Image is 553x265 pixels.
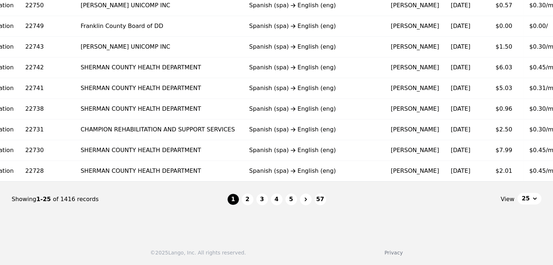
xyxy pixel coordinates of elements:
[385,119,445,140] td: [PERSON_NAME]
[20,37,75,57] td: 22743
[75,78,244,99] td: SHERMAN COUNTY HEALTH DEPARTMENT
[249,42,379,51] div: Spanish (spa) English (eng)
[20,78,75,99] td: 22741
[517,193,541,204] button: 25
[384,250,403,256] a: Privacy
[285,193,297,205] button: 5
[451,85,470,91] time: [DATE]
[522,194,530,203] span: 25
[249,125,379,134] div: Spanish (spa) English (eng)
[451,23,470,29] time: [DATE]
[75,140,244,161] td: SHERMAN COUNTY HEALTH DEPARTMENT
[490,161,524,182] td: $2.01
[271,193,282,205] button: 4
[249,167,379,175] div: Spanish (spa) English (eng)
[249,63,379,72] div: Spanish (spa) English (eng)
[75,99,244,119] td: SHERMAN COUNTY HEALTH DEPARTMENT
[242,193,253,205] button: 2
[75,161,244,182] td: SHERMAN COUNTY HEALTH DEPARTMENT
[20,16,75,37] td: 22749
[249,146,379,155] div: Spanish (spa) English (eng)
[249,84,379,93] div: Spanish (spa) English (eng)
[36,196,53,203] span: 1-25
[20,140,75,161] td: 22730
[150,249,246,256] div: © 2025 Lango, Inc. All rights reserved.
[75,119,244,140] td: CHAMPION REHABILITATION AND SUPPORT SERVICES
[490,140,524,161] td: $7.99
[385,140,445,161] td: [PERSON_NAME]
[385,78,445,99] td: [PERSON_NAME]
[490,37,524,57] td: $1.50
[249,105,379,113] div: Spanish (spa) English (eng)
[12,182,541,217] nav: Page navigation
[490,119,524,140] td: $2.50
[490,99,524,119] td: $0.96
[529,23,548,29] span: $0.00/
[451,43,470,50] time: [DATE]
[451,64,470,71] time: [DATE]
[501,195,514,204] span: View
[20,57,75,78] td: 22742
[451,126,470,133] time: [DATE]
[490,57,524,78] td: $6.03
[75,16,244,37] td: Franklin County Board of DD
[249,1,379,10] div: Spanish (spa) English (eng)
[12,195,227,204] div: Showing of 1416 records
[451,167,470,174] time: [DATE]
[20,99,75,119] td: 22738
[490,78,524,99] td: $5.03
[385,57,445,78] td: [PERSON_NAME]
[20,119,75,140] td: 22731
[75,37,244,57] td: [PERSON_NAME] UNICOMP INC
[385,37,445,57] td: [PERSON_NAME]
[490,16,524,37] td: $0.00
[385,16,445,37] td: [PERSON_NAME]
[75,57,244,78] td: SHERMAN COUNTY HEALTH DEPARTMENT
[256,193,268,205] button: 3
[451,105,470,112] time: [DATE]
[385,161,445,182] td: [PERSON_NAME]
[451,147,470,154] time: [DATE]
[249,22,379,30] div: Spanish (spa) English (eng)
[451,2,470,9] time: [DATE]
[20,161,75,182] td: 22728
[385,99,445,119] td: [PERSON_NAME]
[314,193,326,205] button: 57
